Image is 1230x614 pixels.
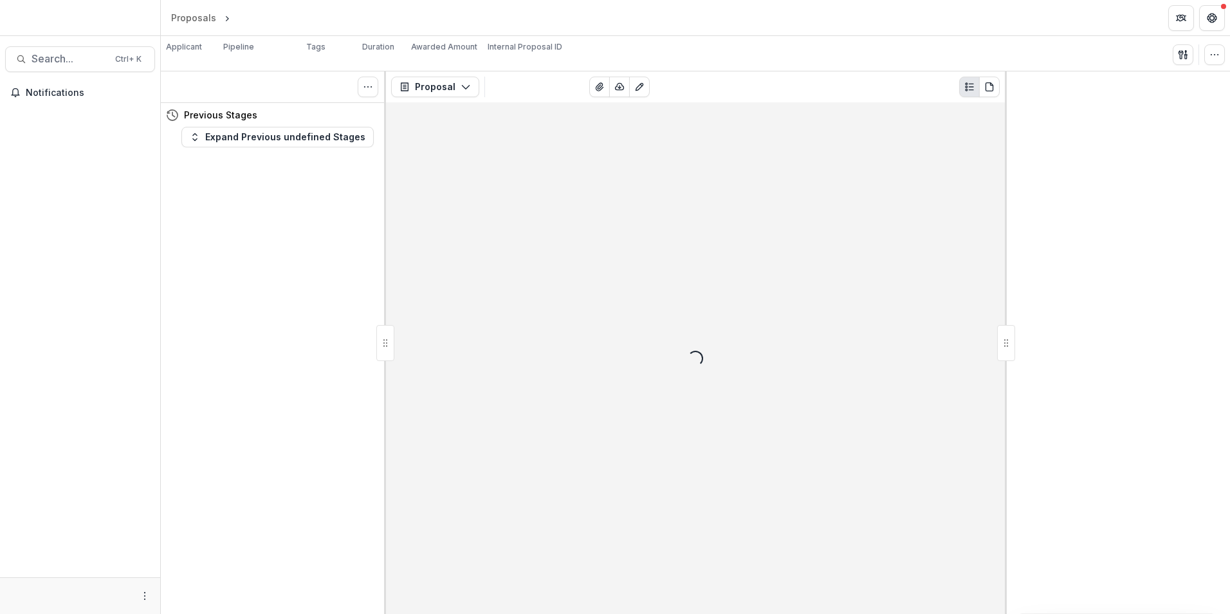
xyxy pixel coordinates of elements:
button: Plaintext view [959,77,980,97]
h4: Previous Stages [184,108,257,122]
button: PDF view [979,77,1000,97]
button: Edit as form [629,77,650,97]
button: Expand Previous undefined Stages [181,127,374,147]
button: View Attached Files [589,77,610,97]
span: Search... [32,53,107,65]
div: Proposals [171,11,216,24]
button: Get Help [1199,5,1225,31]
button: More [137,588,152,604]
p: Pipeline [223,41,254,53]
button: Notifications [5,82,155,103]
p: Tags [306,41,326,53]
button: Partners [1168,5,1194,31]
a: Proposals [166,8,221,27]
p: Internal Proposal ID [488,41,562,53]
button: Toggle View Cancelled Tasks [358,77,378,97]
button: Search... [5,46,155,72]
div: Ctrl + K [113,52,144,66]
span: Notifications [26,88,150,98]
p: Applicant [166,41,202,53]
p: Awarded Amount [411,41,477,53]
p: Duration [362,41,394,53]
nav: breadcrumb [166,8,288,27]
button: Proposal [391,77,479,97]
